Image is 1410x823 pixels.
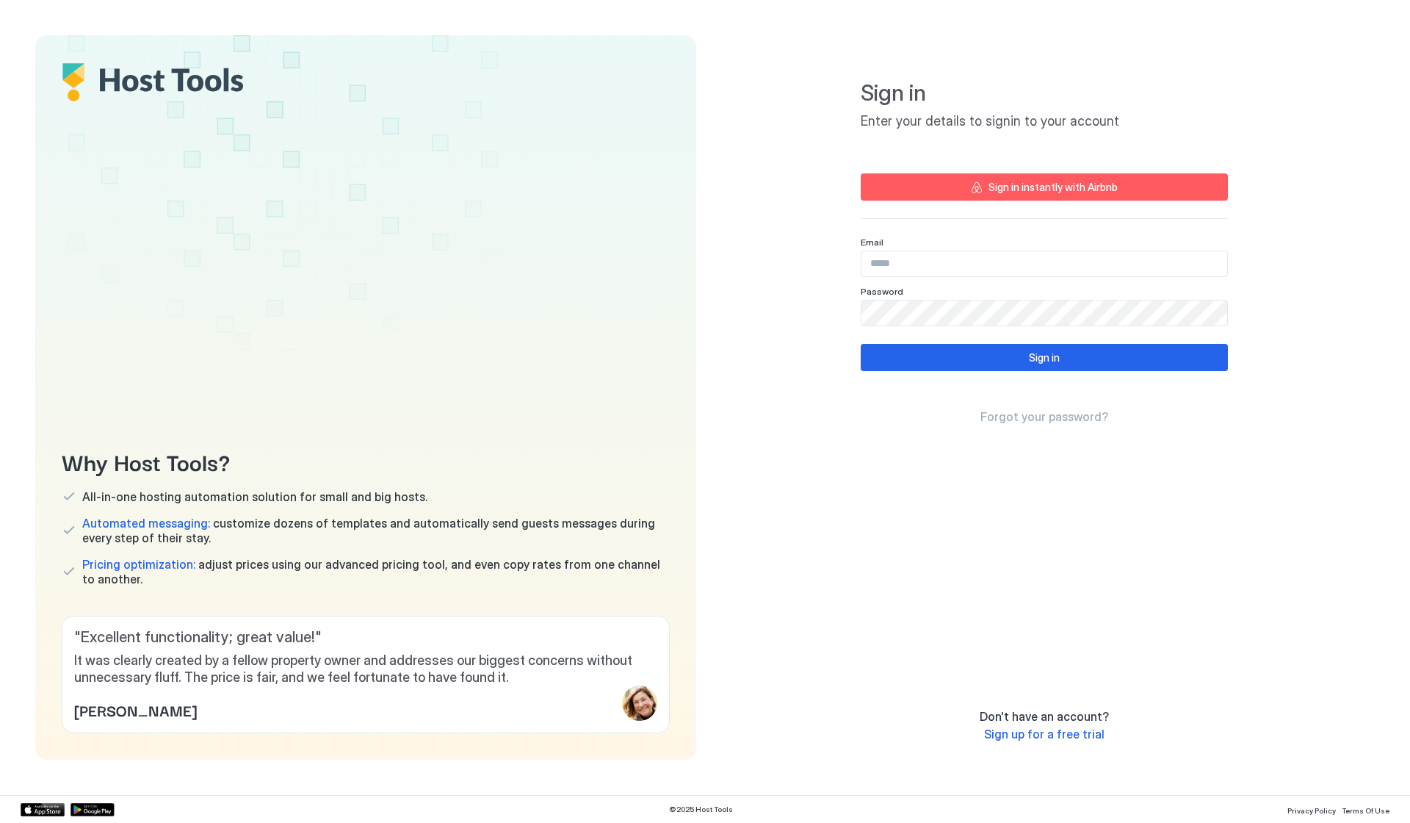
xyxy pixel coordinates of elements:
a: App Store [21,803,65,816]
span: Enter your details to signin to your account [861,113,1228,130]
span: Sign up for a free trial [984,727,1104,741]
span: adjust prices using our advanced pricing tool, and even copy rates from one channel to another. [82,557,670,586]
a: Privacy Policy [1287,802,1336,817]
div: Sign in [1029,350,1060,365]
span: Password [861,286,903,297]
span: Don't have an account? [980,709,1109,724]
span: Terms Of Use [1342,806,1389,815]
span: Sign in [861,79,1228,107]
span: Pricing optimization: [82,557,195,572]
span: Email [861,237,883,248]
input: Input Field [861,251,1227,276]
span: " Excellent functionality; great value! " [74,628,657,647]
input: Input Field [861,301,1227,326]
button: Sign in instantly with Airbnb [861,173,1228,201]
a: Forgot your password? [980,409,1108,425]
span: [PERSON_NAME] [74,699,197,721]
span: Privacy Policy [1287,806,1336,815]
a: Sign up for a free trial [984,727,1104,742]
span: Automated messaging: [82,516,210,531]
a: Terms Of Use [1342,802,1389,817]
button: Sign in [861,344,1228,371]
span: © 2025 Host Tools [669,805,733,814]
span: Forgot your password? [980,409,1108,424]
div: Sign in instantly with Airbnb [988,179,1118,195]
a: Google Play Store [70,803,115,816]
span: Why Host Tools? [62,445,670,478]
span: It was clearly created by a fellow property owner and addresses our biggest concerns without unne... [74,653,657,686]
div: profile [622,686,657,721]
span: All-in-one hosting automation solution for small and big hosts. [82,489,427,504]
span: customize dozens of templates and automatically send guests messages during every step of their s... [82,516,670,545]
